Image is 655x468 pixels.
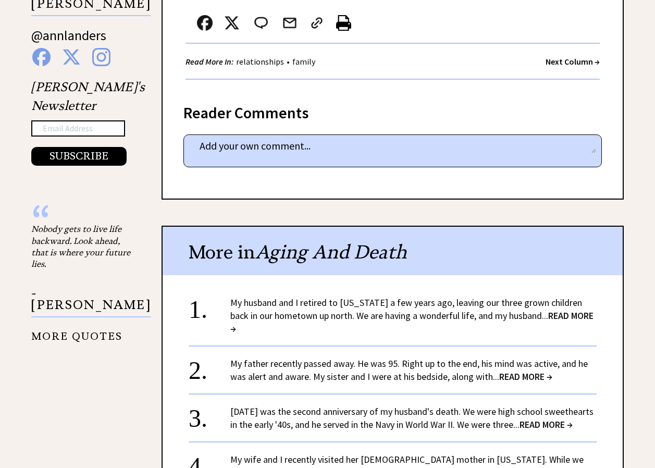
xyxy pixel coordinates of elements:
[163,227,623,275] div: More in
[189,405,230,424] div: 3.
[189,296,230,315] div: 1.
[31,78,145,166] div: [PERSON_NAME]'s Newsletter
[252,15,270,31] img: message_round%202.png
[183,102,602,118] div: Reader Comments
[309,15,325,31] img: link_02.png
[31,223,135,270] div: Nobody gets to live life backward. Look ahead, that is where your future lies.
[62,48,81,66] img: x%20blue.png
[230,310,594,335] span: READ MORE →
[224,15,240,31] img: x_small.png
[31,147,127,166] button: SUBSCRIBE
[336,15,351,31] img: printer%20icon.png
[499,371,552,383] span: READ MORE →
[31,322,122,342] a: MORE QUOTES
[520,418,573,430] span: READ MORE →
[197,15,213,31] img: facebook.png
[282,15,298,31] img: mail.png
[31,120,125,137] input: Email Address
[31,288,151,317] p: - [PERSON_NAME]
[290,56,318,67] a: family
[31,27,106,54] a: @annlanders
[255,240,407,264] span: Aging And Death
[233,56,287,67] a: relationships
[31,213,135,223] div: “
[186,56,233,67] strong: Read More In:
[546,56,600,67] a: Next Column →
[186,55,318,68] div: •
[189,357,230,376] div: 2.
[92,48,110,66] img: instagram%20blue.png
[230,358,588,383] a: My father recently passed away. He was 95. Right up to the end, his mind was active, and he was a...
[230,405,594,430] a: [DATE] was the second anniversary of my husband's death. We were high school sweethearts in the e...
[230,297,594,335] a: My husband and I retired to [US_STATE] a few years ago, leaving our three grown children back in ...
[32,48,51,66] img: facebook%20blue.png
